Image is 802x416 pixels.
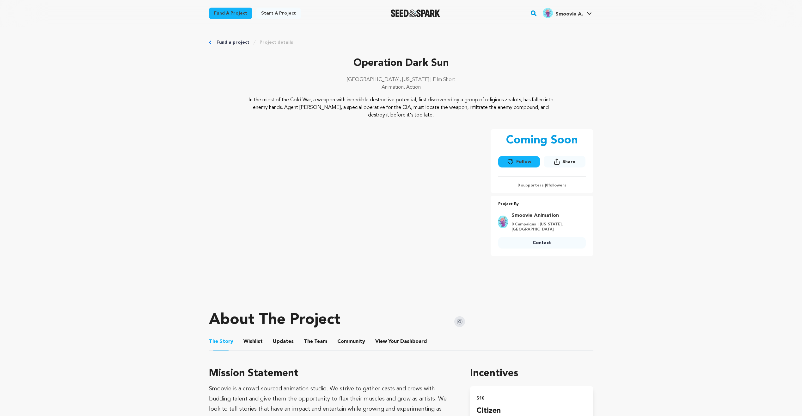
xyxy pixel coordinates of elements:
p: In the midst of the Cold War, a weapon with incredible destructive potential, first discovered by... [247,96,555,119]
a: Seed&Spark Homepage [391,9,440,17]
span: The [304,338,313,345]
h1: About The Project [209,312,340,328]
p: Coming Soon [506,134,578,147]
span: Community [337,338,365,345]
span: Updates [273,338,294,345]
a: Start a project [256,8,301,19]
p: 0 Campaigns | [US_STATE], [GEOGRAPHIC_DATA] [511,222,582,232]
span: Story [209,338,233,345]
p: Project By [498,201,586,208]
button: Follow [498,156,540,167]
img: 3e4a48f477ea2e1c.jpg [498,216,508,228]
button: Share [544,156,585,167]
span: Smoovie A. [555,12,583,17]
span: The [209,338,218,345]
a: Fund a project [217,39,249,46]
img: 3e4a48f477ea2e1c.jpg [543,8,553,18]
a: Project details [260,39,293,46]
a: Goto Smoovie Animation profile [511,212,582,219]
img: Seed&Spark Logo Dark Mode [391,9,440,17]
span: Your [375,338,428,345]
span: Share [544,156,585,170]
img: Seed&Spark Instagram Icon [454,316,465,327]
h1: Incentives [470,366,593,381]
h3: Mission Statement [209,366,455,381]
span: Team [304,338,327,345]
p: [GEOGRAPHIC_DATA], [US_STATE] | Film Short [209,76,593,84]
a: Smoovie A.'s Profile [542,7,593,18]
a: ViewYourDashboard [375,338,428,345]
span: 0 [546,184,548,187]
div: Smoovie A.'s Profile [543,8,583,18]
span: Dashboard [400,338,427,345]
p: 0 supporters | followers [498,183,586,188]
p: Operation Dark Sun [209,56,593,71]
p: Animation, Action [209,84,593,91]
span: Smoovie A.'s Profile [542,7,593,20]
a: Contact [498,237,586,249]
h2: $10 [476,394,587,403]
a: Fund a project [209,8,252,19]
span: Share [562,159,576,165]
div: Breadcrumb [209,39,593,46]
span: Wishlist [243,338,263,345]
